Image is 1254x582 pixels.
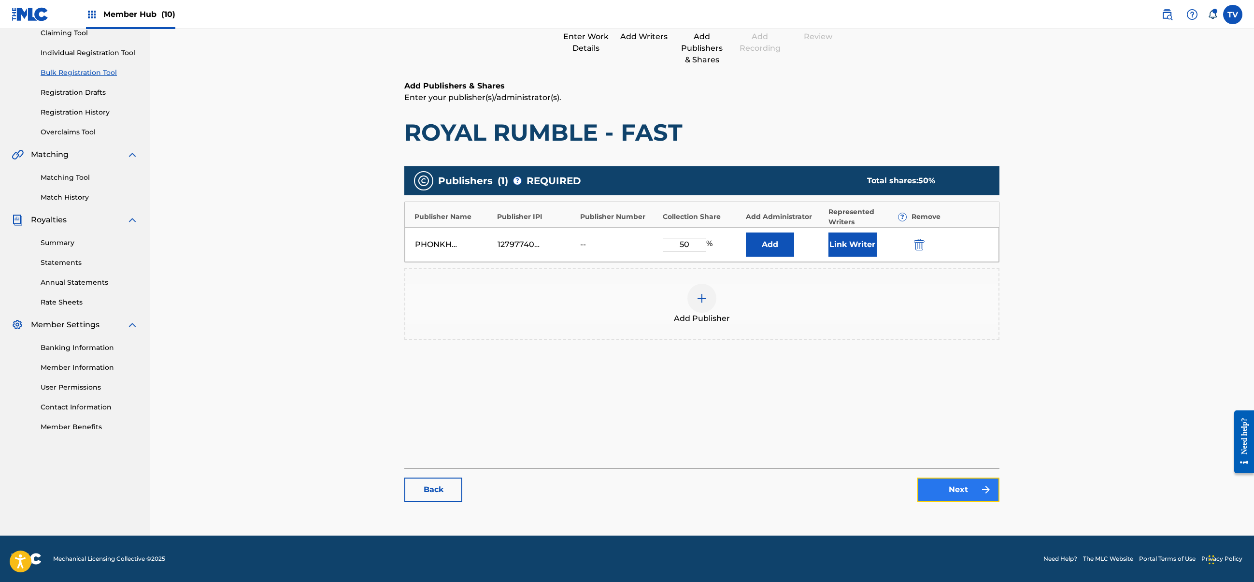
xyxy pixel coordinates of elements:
[1043,554,1077,563] a: Need Help?
[41,192,138,203] a: Match History
[103,9,175,20] span: Member Hub
[914,239,925,250] img: 12a2ab48e56ec057fbd8.svg
[418,175,429,187] img: publishers
[41,258,138,268] a: Statements
[828,207,906,227] div: Represented Writers
[31,149,69,160] span: Matching
[1161,9,1173,20] img: search
[41,382,138,393] a: User Permissions
[1206,536,1254,582] div: Chat-Widget
[404,118,999,147] h1: ROYAL RUMBLE - FAST
[1209,545,1214,574] div: Ziehen
[41,277,138,288] a: Annual Statements
[41,422,138,432] a: Member Benefits
[1186,9,1198,20] img: help
[12,149,24,160] img: Matching
[620,31,668,43] div: Add Writers
[53,554,165,563] span: Mechanical Licensing Collective © 2025
[918,176,935,185] span: 50 %
[562,31,610,54] div: Enter Work Details
[41,343,138,353] a: Banking Information
[513,177,521,185] span: ?
[678,31,726,66] div: Add Publishers & Shares
[41,238,138,248] a: Summary
[12,7,49,21] img: MLC Logo
[1183,5,1202,24] div: Help
[12,553,42,565] img: logo
[86,9,98,20] img: Top Rightsholders
[41,107,138,117] a: Registration History
[794,31,842,43] div: Review
[127,149,138,160] img: expand
[404,478,462,502] a: Back
[898,213,906,221] span: ?
[917,478,999,502] a: Next
[1083,554,1133,563] a: The MLC Website
[41,87,138,98] a: Registration Drafts
[1227,403,1254,481] iframe: Resource Center
[498,174,508,188] span: ( 1 )
[127,319,138,331] img: expand
[663,212,741,222] div: Collection Share
[12,214,23,226] img: Royalties
[1157,5,1177,24] a: Public Search
[706,238,715,251] span: %
[527,174,581,188] span: REQUIRED
[828,233,877,257] button: Link Writer
[438,174,493,188] span: Publishers
[41,48,138,58] a: Individual Registration Tool
[41,363,138,373] a: Member Information
[980,484,992,495] img: f7272a7cc735f4ea7f67.svg
[497,212,575,222] div: Publisher IPI
[41,68,138,78] a: Bulk Registration Tool
[1208,10,1217,19] div: Notifications
[1201,554,1242,563] a: Privacy Policy
[41,28,138,38] a: Claiming Tool
[674,313,730,324] span: Add Publisher
[746,212,824,222] div: Add Administrator
[746,233,794,257] button: Add
[867,175,980,187] div: Total shares:
[31,214,67,226] span: Royalties
[696,292,708,304] img: add
[31,319,100,331] span: Member Settings
[736,31,784,54] div: Add Recording
[580,212,658,222] div: Publisher Number
[912,212,989,222] div: Remove
[127,214,138,226] img: expand
[41,173,138,183] a: Matching Tool
[41,297,138,307] a: Rate Sheets
[41,402,138,412] a: Contact Information
[414,212,492,222] div: Publisher Name
[404,92,999,103] p: Enter your publisher(s)/administrator(s).
[41,127,138,137] a: Overclaims Tool
[1223,5,1242,24] div: User Menu
[161,10,175,19] span: (10)
[1206,536,1254,582] iframe: Chat Widget
[404,80,999,92] h6: Add Publishers & Shares
[1139,554,1196,563] a: Portal Terms of Use
[12,319,23,331] img: Member Settings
